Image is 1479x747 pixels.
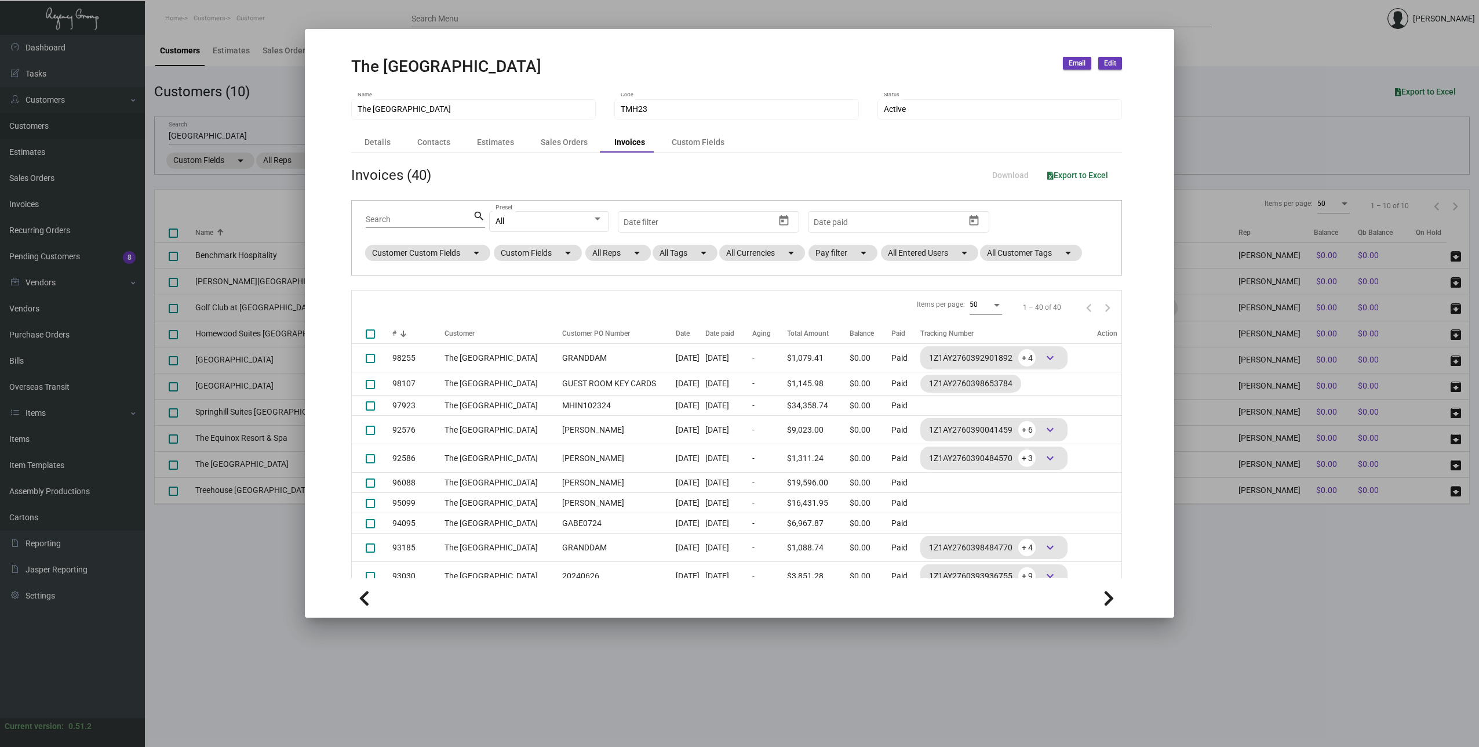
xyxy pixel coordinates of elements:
[850,562,891,590] td: $0.00
[445,344,556,372] td: The [GEOGRAPHIC_DATA]
[891,396,920,416] td: Paid
[556,372,676,396] td: GUEST ROOM KEY CARDS
[1098,57,1122,70] button: Edit
[850,513,891,534] td: $0.00
[929,449,1059,467] div: 1Z1AY2760390484570
[676,328,705,339] div: Date
[1023,302,1061,313] div: 1 – 40 of 40
[1061,246,1075,260] mat-icon: arrow_drop_down
[787,372,850,396] td: $1,145.98
[705,513,753,534] td: [DATE]
[752,534,787,562] td: -
[556,493,676,513] td: [PERSON_NAME]
[850,328,891,339] div: Balance
[473,209,485,223] mat-icon: search
[445,444,556,473] td: The [GEOGRAPHIC_DATA]
[556,513,676,534] td: GABE0724
[445,513,556,534] td: The [GEOGRAPHIC_DATA]
[891,562,920,590] td: Paid
[556,562,676,590] td: 20240626
[929,349,1059,367] div: 1Z1AY2760392901892
[891,493,920,513] td: Paid
[705,534,753,562] td: [DATE]
[929,421,1059,438] div: 1Z1AY2760390041459
[365,136,391,148] div: Details
[392,328,396,339] div: #
[705,372,753,396] td: [DATE]
[562,328,630,339] div: Customer PO Number
[392,513,445,534] td: 94095
[676,562,705,590] td: [DATE]
[494,245,582,261] mat-chip: Custom Fields
[891,534,920,562] td: Paid
[585,245,651,261] mat-chip: All Reps
[445,396,556,416] td: The [GEOGRAPHIC_DATA]
[392,396,445,416] td: 97923
[496,216,504,226] span: All
[705,328,753,339] div: Date paid
[752,328,787,339] div: Aging
[920,328,1097,339] div: Tracking Number
[697,246,711,260] mat-icon: arrow_drop_down
[891,344,920,372] td: Paid
[1043,351,1057,365] span: keyboard_arrow_down
[676,344,705,372] td: [DATE]
[1063,57,1091,70] button: Email
[653,245,717,261] mat-chip: All Tags
[562,328,676,339] div: Customer PO Number
[787,396,850,416] td: $34,358.74
[392,344,445,372] td: 98255
[920,328,974,339] div: Tracking Number
[929,567,1059,585] div: 1Z1AY2760393936755
[1018,349,1036,367] span: + 4
[392,534,445,562] td: 93185
[556,396,676,416] td: MHIN102324
[891,372,920,396] td: Paid
[752,344,787,372] td: -
[676,396,705,416] td: [DATE]
[445,473,556,493] td: The [GEOGRAPHIC_DATA]
[970,301,1002,309] mat-select: Items per page:
[630,246,644,260] mat-icon: arrow_drop_down
[850,328,874,339] div: Balance
[556,534,676,562] td: GRANDDAM
[929,378,1012,390] div: 1Z1AY2760398653784
[445,328,556,339] div: Customer
[614,136,645,148] div: Invoices
[957,246,971,260] mat-icon: arrow_drop_down
[392,473,445,493] td: 96088
[752,396,787,416] td: -
[445,416,556,444] td: The [GEOGRAPHIC_DATA]
[351,165,431,186] div: Invoices (40)
[992,171,1029,180] span: Download
[752,444,787,473] td: -
[676,416,705,444] td: [DATE]
[814,217,850,227] input: Start date
[676,372,705,396] td: [DATE]
[1080,298,1098,317] button: Previous page
[445,562,556,590] td: The [GEOGRAPHIC_DATA]
[970,300,978,309] span: 50
[556,416,676,444] td: [PERSON_NAME]
[676,328,690,339] div: Date
[891,513,920,534] td: Paid
[705,444,753,473] td: [DATE]
[676,444,705,473] td: [DATE]
[417,136,450,148] div: Contacts
[752,493,787,513] td: -
[850,372,891,396] td: $0.00
[850,473,891,493] td: $0.00
[881,245,978,261] mat-chip: All Entered Users
[1097,324,1121,344] th: Action
[891,416,920,444] td: Paid
[1043,423,1057,437] span: keyboard_arrow_down
[469,246,483,260] mat-icon: arrow_drop_down
[850,396,891,416] td: $0.00
[1018,567,1036,585] span: + 9
[787,493,850,513] td: $16,431.95
[1043,451,1057,465] span: keyboard_arrow_down
[676,473,705,493] td: [DATE]
[365,245,490,261] mat-chip: Customer Custom Fields
[752,328,771,339] div: Aging
[891,328,905,339] div: Paid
